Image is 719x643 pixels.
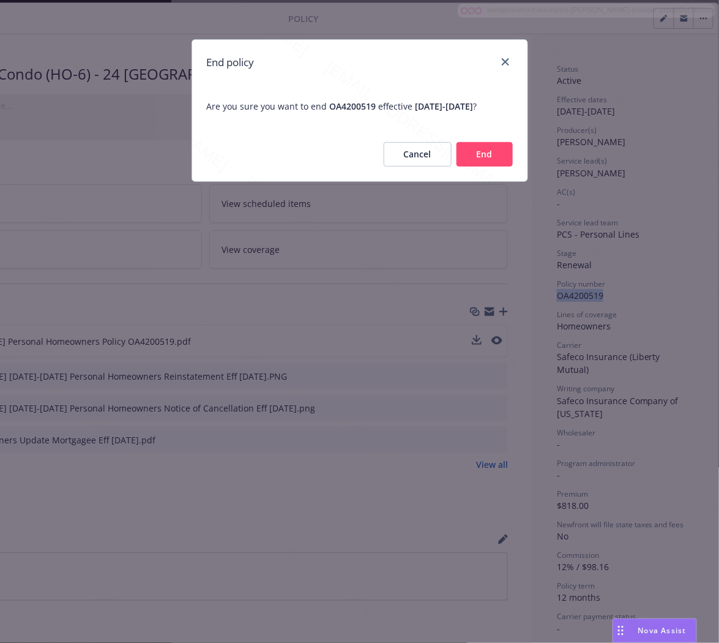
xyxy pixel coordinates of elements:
[384,142,452,167] button: Cancel
[207,55,255,70] h1: End policy
[415,100,474,112] span: [DATE] - [DATE]
[613,619,697,643] button: Nova Assist
[192,85,527,127] span: Are you sure you want to end effective ?
[498,55,513,69] a: close
[330,100,376,112] span: OA4200519
[613,619,628,642] div: Drag to move
[456,142,513,167] button: End
[638,625,687,636] span: Nova Assist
